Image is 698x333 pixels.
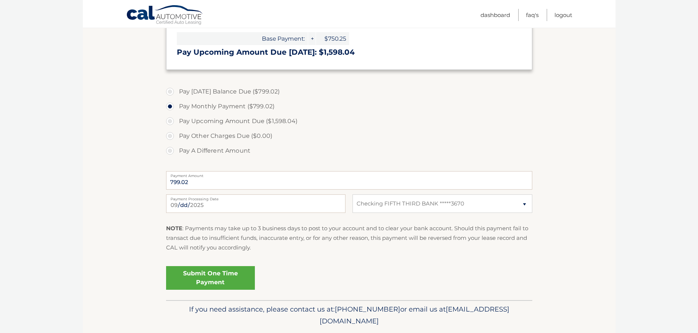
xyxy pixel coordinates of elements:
[308,32,316,45] span: +
[177,32,308,45] span: Base Payment:
[335,305,400,313] span: [PHONE_NUMBER]
[554,9,572,21] a: Logout
[316,32,349,45] span: $750.25
[166,225,182,232] strong: NOTE
[166,84,532,99] label: Pay [DATE] Balance Due ($799.02)
[166,266,255,290] a: Submit One Time Payment
[166,114,532,129] label: Pay Upcoming Amount Due ($1,598.04)
[166,129,532,143] label: Pay Other Charges Due ($0.00)
[320,305,509,325] span: [EMAIL_ADDRESS][DOMAIN_NAME]
[166,194,345,213] input: Payment Date
[171,303,527,327] p: If you need assistance, please contact us at: or email us at
[166,99,532,114] label: Pay Monthly Payment ($799.02)
[166,171,532,177] label: Payment Amount
[177,48,522,57] h3: Pay Upcoming Amount Due [DATE]: $1,598.04
[166,171,532,190] input: Payment Amount
[480,9,510,21] a: Dashboard
[166,224,532,253] p: : Payments may take up to 3 business days to post to your account and to clear your bank account....
[166,143,532,158] label: Pay A Different Amount
[526,9,539,21] a: FAQ's
[126,5,204,26] a: Cal Automotive
[166,194,345,200] label: Payment Processing Date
